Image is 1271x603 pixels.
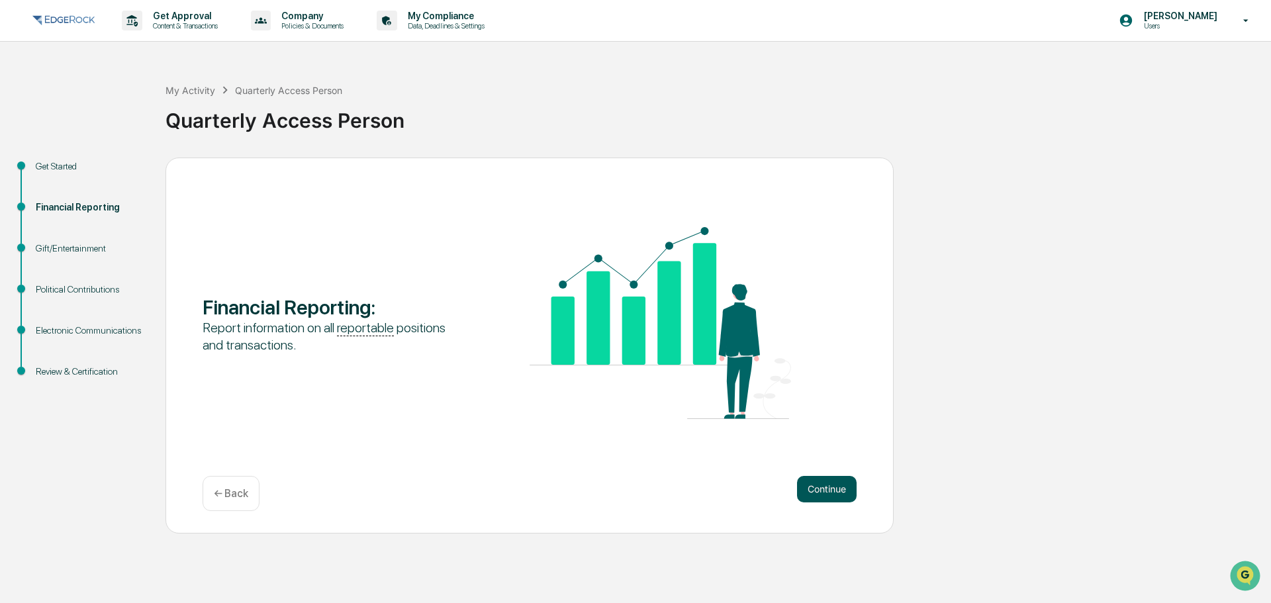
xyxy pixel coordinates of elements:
div: Start new chat [45,101,217,115]
u: reportable [337,320,394,336]
a: 🔎Data Lookup [8,187,89,210]
p: ← Back [214,487,248,500]
p: Users [1133,21,1224,30]
div: 🔎 [13,193,24,204]
a: 🖐️Preclearance [8,162,91,185]
p: Data, Deadlines & Settings [397,21,491,30]
div: Political Contributions [36,283,144,297]
div: Review & Certification [36,365,144,379]
span: Attestations [109,167,164,180]
p: My Compliance [397,11,491,21]
button: Start new chat [225,105,241,121]
div: Gift/Entertainment [36,242,144,255]
span: Data Lookup [26,192,83,205]
div: Electronic Communications [36,324,144,338]
img: logo [32,13,95,28]
button: Continue [797,476,857,502]
img: 1746055101610-c473b297-6a78-478c-a979-82029cc54cd1 [13,101,37,125]
div: Financial Reporting : [203,295,464,319]
p: How can we help? [13,28,241,49]
a: Powered byPylon [93,224,160,234]
p: [PERSON_NAME] [1133,11,1224,21]
div: Financial Reporting [36,201,144,214]
div: 🖐️ [13,168,24,179]
span: Preclearance [26,167,85,180]
div: My Activity [165,85,215,96]
div: Report information on all positions and transactions. [203,319,464,353]
div: We're available if you need us! [45,115,167,125]
div: 🗄️ [96,168,107,179]
div: Quarterly Access Person [235,85,342,96]
span: Pylon [132,224,160,234]
iframe: Open customer support [1229,559,1264,595]
a: 🗄️Attestations [91,162,169,185]
img: Financial Reporting [530,227,791,419]
p: Content & Transactions [142,21,224,30]
p: Get Approval [142,11,224,21]
p: Policies & Documents [271,21,350,30]
div: Quarterly Access Person [165,98,1264,132]
p: Company [271,11,350,21]
div: Get Started [36,160,144,173]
